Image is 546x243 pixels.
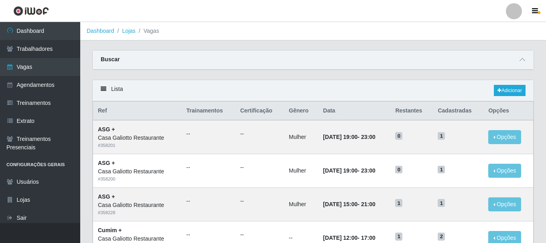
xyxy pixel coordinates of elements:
[98,126,115,133] strong: ASG +
[98,201,177,209] div: Casa Galiotto Restaurante
[395,166,402,174] span: 0
[361,134,376,140] time: 23:00
[186,163,230,172] ul: --
[395,233,402,241] span: 1
[186,231,230,239] ul: --
[395,132,402,140] span: 0
[323,134,357,140] time: [DATE] 19:00
[13,6,49,16] img: CoreUI Logo
[98,142,177,149] div: # 358201
[488,164,521,178] button: Opções
[323,167,357,174] time: [DATE] 19:00
[323,235,357,241] time: [DATE] 12:00
[98,235,177,243] div: Casa Galiotto Restaurante
[488,130,521,144] button: Opções
[98,227,122,233] strong: Cumim +
[93,102,182,120] th: Ref
[235,102,284,120] th: Certificação
[438,132,445,140] span: 1
[318,102,390,120] th: Data
[361,201,376,207] time: 21:00
[323,134,375,140] strong: -
[390,102,433,120] th: Restantes
[488,197,521,211] button: Opções
[323,167,375,174] strong: -
[483,102,533,120] th: Opções
[101,56,120,62] strong: Buscar
[361,235,376,241] time: 17:00
[186,197,230,205] ul: --
[438,233,445,241] span: 2
[284,102,318,120] th: Gênero
[323,235,375,241] strong: -
[240,130,279,138] ul: --
[323,201,375,207] strong: -
[494,85,526,96] a: Adicionar
[361,167,376,174] time: 23:00
[136,27,159,35] li: Vagas
[98,176,177,183] div: # 358200
[87,28,114,34] a: Dashboard
[323,201,357,207] time: [DATE] 15:00
[284,154,318,188] td: Mulher
[93,80,534,101] div: Lista
[240,231,279,239] ul: --
[438,166,445,174] span: 1
[98,193,115,200] strong: ASG +
[240,163,279,172] ul: --
[98,160,115,166] strong: ASG +
[80,22,546,40] nav: breadcrumb
[98,134,177,142] div: Casa Galiotto Restaurante
[186,130,230,138] ul: --
[433,102,483,120] th: Cadastradas
[122,28,135,34] a: Lojas
[98,209,177,216] div: # 358228
[395,199,402,207] span: 1
[284,120,318,154] td: Mulher
[98,167,177,176] div: Casa Galiotto Restaurante
[284,187,318,221] td: Mulher
[438,199,445,207] span: 1
[181,102,235,120] th: Trainamentos
[240,197,279,205] ul: --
